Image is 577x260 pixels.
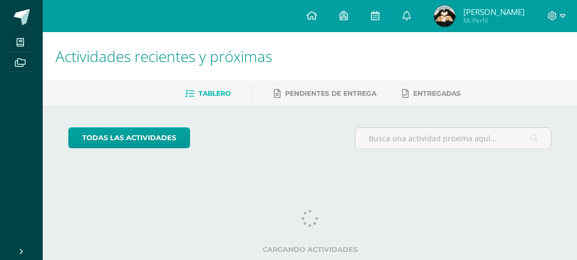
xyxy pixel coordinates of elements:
a: Tablero [185,85,231,102]
span: Entregadas [413,89,461,97]
span: Actividades recientes y próximas [56,46,272,66]
span: Tablero [199,89,231,97]
a: Entregadas [402,85,461,102]
input: Busca una actividad próxima aquí... [355,128,551,149]
span: Pendientes de entrega [285,89,376,97]
label: Cargando actividades [68,246,551,254]
span: Mi Perfil [463,16,525,25]
span: [PERSON_NAME] [463,6,525,17]
a: todas las Actividades [68,127,190,148]
a: Pendientes de entrega [274,85,376,102]
img: 4ea8fb364abb125817f33d6eda6a7c25.png [434,5,455,27]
